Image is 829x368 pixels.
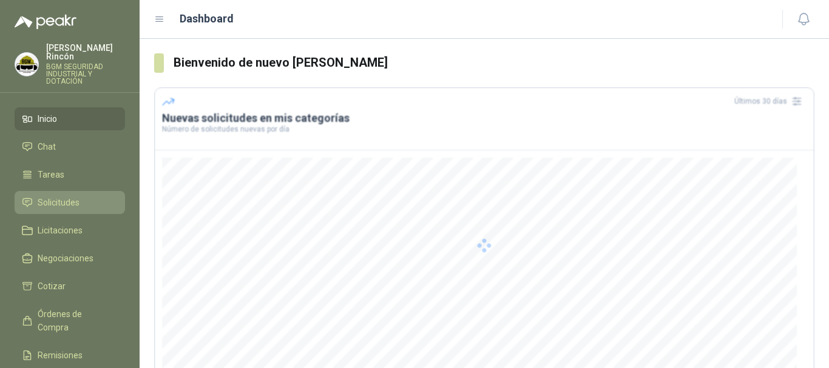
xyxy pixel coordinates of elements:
img: Logo peakr [15,15,76,29]
span: Solicitudes [38,196,80,209]
span: Chat [38,140,56,153]
p: [PERSON_NAME] Rincón [46,44,125,61]
a: Tareas [15,163,125,186]
h1: Dashboard [180,10,234,27]
h3: Bienvenido de nuevo [PERSON_NAME] [174,53,814,72]
img: Company Logo [15,53,38,76]
p: BGM SEGURIDAD INDUSTRIAL Y DOTACIÓN [46,63,125,85]
a: Licitaciones [15,219,125,242]
span: Remisiones [38,349,83,362]
a: Chat [15,135,125,158]
span: Negociaciones [38,252,93,265]
span: Tareas [38,168,64,181]
a: Inicio [15,107,125,130]
a: Cotizar [15,275,125,298]
a: Solicitudes [15,191,125,214]
span: Inicio [38,112,57,125]
a: Remisiones [15,344,125,367]
span: Órdenes de Compra [38,307,113,334]
span: Licitaciones [38,224,83,237]
a: Órdenes de Compra [15,303,125,339]
span: Cotizar [38,279,66,293]
a: Negociaciones [15,247,125,270]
